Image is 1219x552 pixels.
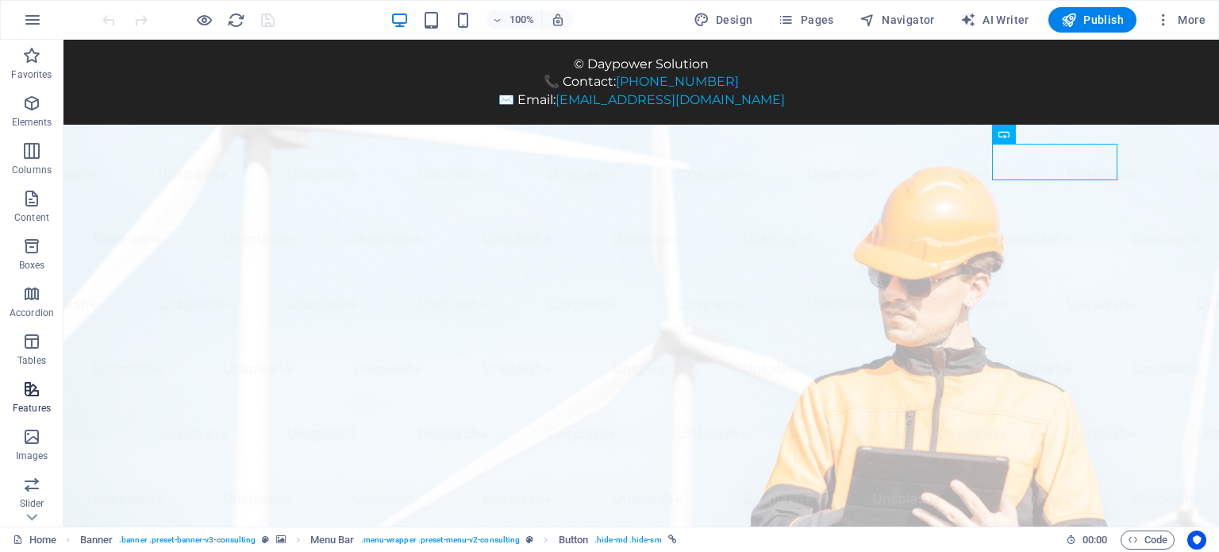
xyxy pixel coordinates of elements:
[262,535,269,544] i: This element is a customizable preset
[687,7,759,33] button: Design
[486,10,542,29] button: 100%
[16,16,1140,33] p: © Daypower Solution
[11,68,52,81] p: Favorites
[1066,531,1108,550] h6: Session time
[1121,531,1175,550] button: Code
[594,531,662,550] span: . hide-md .hide-sm
[361,531,521,550] span: . menu-wrapper .preset-menu-v2-consulting
[853,7,941,33] button: Navigator
[771,7,840,33] button: Pages
[1061,12,1124,28] span: Publish
[954,7,1036,33] button: AI Writer
[17,354,46,367] p: Tables
[694,12,753,28] span: Design
[687,7,759,33] div: Design (Ctrl+Alt+Y)
[526,535,533,544] i: This element is a customizable preset
[12,116,52,129] p: Elements
[20,497,44,510] p: Slider
[12,164,52,176] p: Columns
[194,10,213,29] button: Click here to leave preview mode and continue editing
[13,531,56,550] a: Click to cancel selection. Double-click to open Pages
[1082,531,1107,550] span: 00 00
[1128,531,1167,550] span: Code
[510,10,535,29] h6: 100%
[80,531,677,550] nav: breadcrumb
[552,34,675,49] a: [PHONE_NUMBER]
[310,531,355,550] span: Click to select. Double-click to edit
[80,531,113,550] span: Click to select. Double-click to edit
[559,531,589,550] span: Click to select. Double-click to edit
[1149,7,1212,33] button: More
[19,259,45,272] p: Boxes
[10,307,54,319] p: Accordion
[119,531,256,550] span: . banner .preset-banner-v3-consulting
[551,13,565,27] i: On resize automatically adjust zoom level to fit chosen device.
[668,535,677,544] i: This element is linked
[16,450,48,462] p: Images
[227,11,245,29] i: Reload page
[1187,531,1206,550] button: Usercentrics
[492,52,721,68] a: [EMAIL_ADDRESS][DOMAIN_NAME]
[1156,12,1206,28] span: More
[859,12,935,28] span: Navigator
[1094,534,1096,546] span: :
[276,535,286,544] i: This element contains a background
[16,52,1140,69] p: ✉️ Email:
[226,10,245,29] button: reload
[1048,7,1136,33] button: Publish
[13,402,51,415] p: Features
[960,12,1029,28] span: AI Writer
[14,211,49,224] p: Content
[16,33,1140,51] p: 📞 Contact:
[778,12,833,28] span: Pages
